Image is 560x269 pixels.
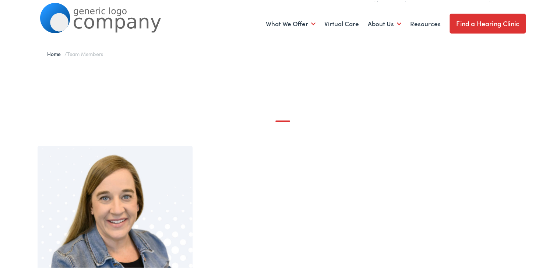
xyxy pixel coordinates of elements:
a: Find a Hearing Clinic [450,12,526,32]
a: What We Offer [266,9,316,36]
a: Resources [410,9,441,36]
span: / [47,49,103,56]
a: About Us [368,9,401,36]
a: Home [47,49,64,56]
span: Team Members [67,49,103,56]
a: Virtual Care [324,9,359,36]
